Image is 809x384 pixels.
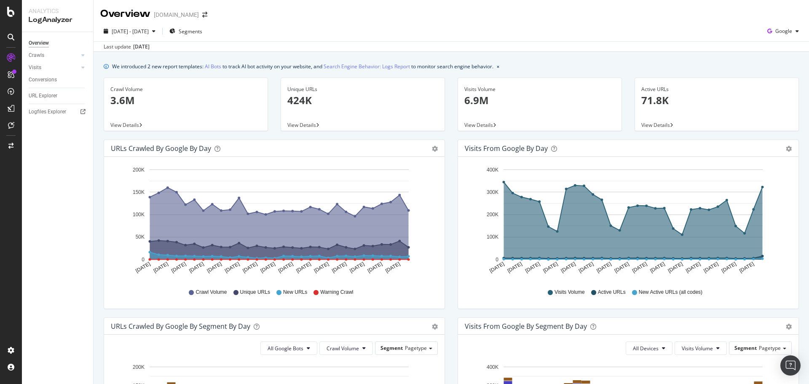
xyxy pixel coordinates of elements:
text: [DATE] [367,261,383,274]
text: [DATE] [313,261,330,274]
div: [DATE] [133,43,150,51]
text: [DATE] [613,261,630,274]
div: [DOMAIN_NAME] [154,11,199,19]
span: View Details [287,121,316,129]
span: All Devices [633,345,659,352]
span: Active URLs [598,289,626,296]
text: 100K [487,234,498,240]
div: Conversions [29,75,57,84]
div: URLs Crawled by Google By Segment By Day [111,322,250,330]
div: Visits [29,63,41,72]
text: [DATE] [685,261,702,274]
span: Segments [179,28,202,35]
a: Search Engine Behavior: Logs Report [324,62,410,71]
span: Segment [734,344,757,352]
button: All Google Bots [260,341,317,355]
button: Google [764,24,802,38]
div: arrow-right-arrow-left [202,12,207,18]
text: 300K [487,189,498,195]
div: gear [432,146,438,152]
text: [DATE] [384,261,401,274]
div: Last update [104,43,150,51]
text: [DATE] [260,261,276,274]
span: Segment [380,344,403,352]
span: Pagetype [759,344,781,352]
text: [DATE] [506,261,523,274]
div: Unique URLs [287,86,438,93]
text: 400K [487,167,498,173]
svg: A chart. [465,164,789,281]
text: [DATE] [488,261,505,274]
div: Analytics [29,7,86,15]
div: We introduced 2 new report templates: to track AI bot activity on your website, and to monitor se... [112,62,493,71]
a: Overview [29,39,87,48]
a: Visits [29,63,79,72]
text: [DATE] [649,261,666,274]
span: Warning Crawl [320,289,353,296]
a: AI Bots [205,62,221,71]
div: Visits Volume [464,86,615,93]
text: [DATE] [738,261,755,274]
div: Overview [100,7,150,21]
text: 200K [133,167,145,173]
text: 200K [487,212,498,218]
text: [DATE] [721,261,737,274]
a: URL Explorer [29,91,87,100]
div: gear [786,324,792,330]
text: [DATE] [524,261,541,274]
span: Google [775,27,792,35]
div: gear [786,146,792,152]
div: Overview [29,39,49,48]
text: [DATE] [631,261,648,274]
text: [DATE] [188,261,205,274]
span: New URLs [283,289,307,296]
div: Crawl Volume [110,86,261,93]
div: info banner [104,62,799,71]
p: 6.9M [464,93,615,107]
svg: A chart. [111,164,435,281]
button: All Devices [626,341,672,355]
span: Unique URLs [240,289,270,296]
span: View Details [110,121,139,129]
span: View Details [464,121,493,129]
text: [DATE] [170,261,187,274]
div: Crawls [29,51,44,60]
text: [DATE] [542,261,559,274]
text: [DATE] [153,261,169,274]
button: [DATE] - [DATE] [100,24,159,38]
text: [DATE] [224,261,241,274]
button: Crawl Volume [319,341,373,355]
text: [DATE] [277,261,294,274]
text: 0 [142,257,145,263]
text: 50K [136,234,145,240]
div: URLs Crawled by Google by day [111,144,211,153]
span: Crawl Volume [196,289,227,296]
div: LogAnalyzer [29,15,86,25]
text: [DATE] [241,261,258,274]
p: 71.8K [641,93,792,107]
span: Visits Volume [555,289,585,296]
div: Logfiles Explorer [29,107,66,116]
text: [DATE] [595,261,612,274]
text: [DATE] [349,261,366,274]
a: Conversions [29,75,87,84]
text: 400K [487,364,498,370]
text: 0 [496,257,498,263]
span: New Active URLs (all codes) [639,289,702,296]
span: View Details [641,121,670,129]
text: 100K [133,212,145,218]
text: [DATE] [667,261,684,274]
text: [DATE] [578,261,595,274]
span: Visits Volume [682,345,713,352]
text: [DATE] [560,261,577,274]
div: Active URLs [641,86,792,93]
text: [DATE] [295,261,312,274]
div: gear [432,324,438,330]
span: [DATE] - [DATE] [112,28,149,35]
div: Visits from Google By Segment By Day [465,322,587,330]
text: 200K [133,364,145,370]
text: 150K [133,189,145,195]
text: [DATE] [331,261,348,274]
text: [DATE] [206,261,223,274]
